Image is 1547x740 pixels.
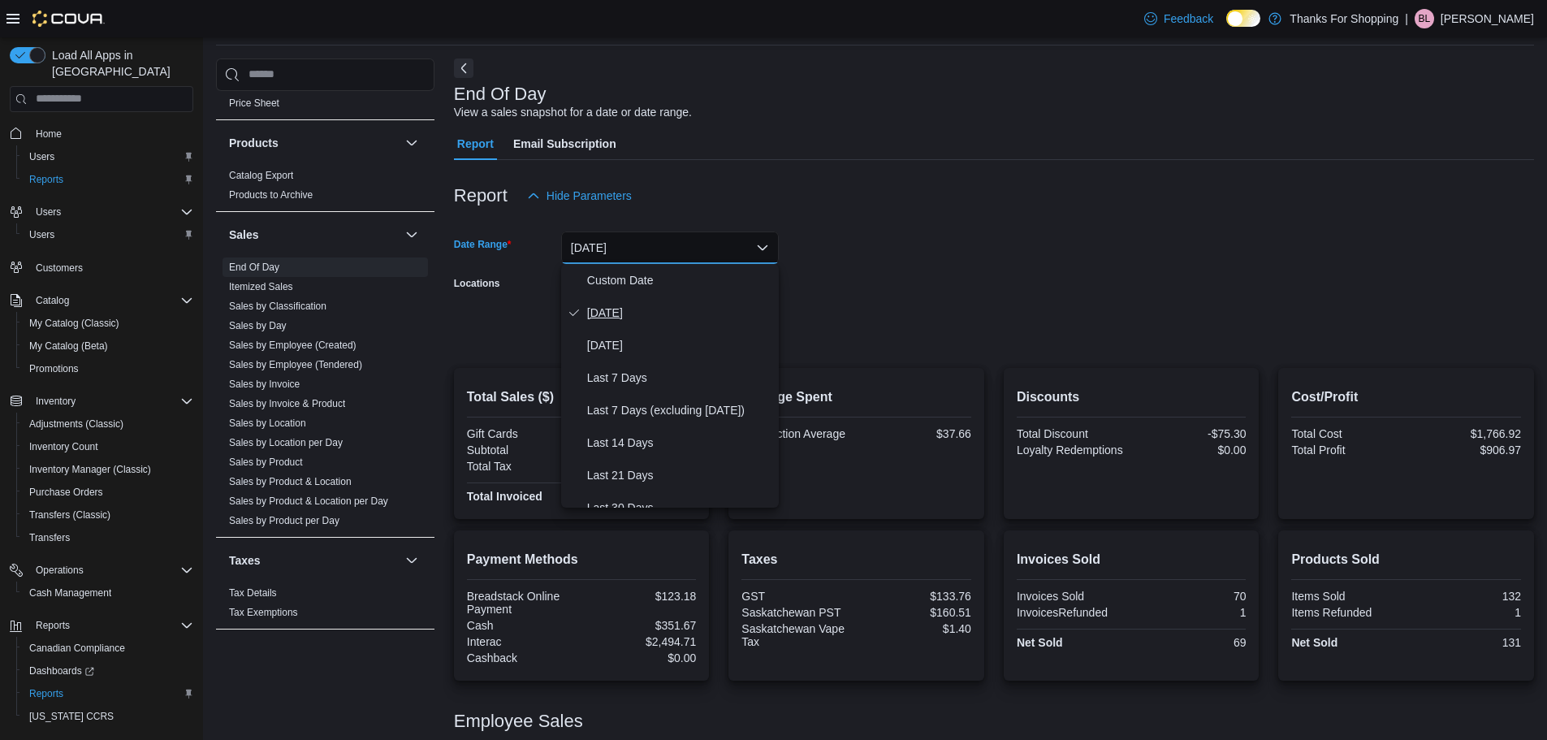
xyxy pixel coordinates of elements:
[1415,9,1434,28] div: Brianna-lynn Frederiksen
[23,170,70,189] a: Reports
[229,340,357,351] a: Sales by Employee (Created)
[1405,9,1408,28] p: |
[29,642,125,655] span: Canadian Compliance
[29,418,123,431] span: Adjustments (Classic)
[587,498,772,517] span: Last 30 Days
[29,291,76,310] button: Catalog
[23,225,193,245] span: Users
[454,277,500,290] label: Locations
[454,238,512,251] label: Date Range
[29,124,68,144] a: Home
[561,232,779,264] button: [DATE]
[229,607,298,618] a: Tax Exemptions
[216,93,434,119] div: Pricing
[467,490,542,503] strong: Total Invoiced
[23,147,61,167] a: Users
[23,314,126,333] a: My Catalog (Classic)
[229,319,287,332] span: Sales by Day
[23,359,85,379] a: Promotions
[467,427,578,440] div: Gift Cards
[229,301,326,312] a: Sales by Classification
[229,457,303,468] a: Sales by Product
[1164,11,1213,27] span: Feedback
[229,436,343,449] span: Sales by Location per Day
[23,225,61,245] a: Users
[229,515,339,526] a: Sales by Product per Day
[454,712,583,731] h3: Employee Sales
[1291,427,1402,440] div: Total Cost
[741,550,971,569] h2: Taxes
[29,362,79,375] span: Promotions
[23,505,117,525] a: Transfers (Classic)
[454,58,473,78] button: Next
[229,97,279,110] span: Price Sheet
[741,622,853,648] div: Saskatchewan Vape Tax
[23,661,193,681] span: Dashboards
[23,483,110,502] a: Purchase Orders
[229,227,259,243] h3: Sales
[229,261,279,274] span: End Of Day
[29,664,94,677] span: Dashboards
[1134,636,1246,649] div: 69
[457,128,494,160] span: Report
[16,168,200,191] button: Reports
[23,684,193,703] span: Reports
[23,528,193,547] span: Transfers
[3,256,200,279] button: Customers
[587,400,772,420] span: Last 7 Days (excluding [DATE])
[467,550,697,569] h2: Payment Methods
[23,638,193,658] span: Canadian Compliance
[521,180,638,212] button: Hide Parameters
[1291,636,1337,649] strong: Net Sold
[1017,387,1247,407] h2: Discounts
[29,687,63,700] span: Reports
[229,189,313,201] a: Products to Archive
[23,707,193,726] span: Washington CCRS
[23,414,130,434] a: Adjustments (Classic)
[16,357,200,380] button: Promotions
[229,397,345,410] span: Sales by Invoice & Product
[229,418,306,429] a: Sales by Location
[229,281,293,292] a: Itemized Sales
[1410,590,1521,603] div: 132
[1291,550,1521,569] h2: Products Sold
[585,651,696,664] div: $0.00
[23,336,115,356] a: My Catalog (Beta)
[23,505,193,525] span: Transfers (Classic)
[29,440,98,453] span: Inventory Count
[741,427,853,440] div: Transaction Average
[1290,9,1398,28] p: Thanks For Shopping
[1134,444,1246,457] div: $0.00
[229,475,352,488] span: Sales by Product & Location
[229,514,339,527] span: Sales by Product per Day
[1017,444,1128,457] div: Loyalty Redemptions
[585,590,696,603] div: $123.18
[741,590,853,603] div: GST
[29,463,151,476] span: Inventory Manager (Classic)
[29,560,90,580] button: Operations
[1017,550,1247,569] h2: Invoices Sold
[1410,444,1521,457] div: $906.97
[16,413,200,435] button: Adjustments (Classic)
[1419,9,1431,28] span: Bl
[229,586,277,599] span: Tax Details
[29,508,110,521] span: Transfers (Classic)
[29,586,111,599] span: Cash Management
[1134,427,1246,440] div: -$75.30
[29,123,193,144] span: Home
[23,483,193,502] span: Purchase Orders
[1291,590,1402,603] div: Items Sold
[547,188,632,204] span: Hide Parameters
[16,526,200,549] button: Transfers
[36,294,69,307] span: Catalog
[1138,2,1220,35] a: Feedback
[229,169,293,182] span: Catalog Export
[1291,606,1402,619] div: Items Refunded
[23,583,193,603] span: Cash Management
[467,635,578,648] div: Interac
[229,552,399,569] button: Taxes
[229,378,300,391] span: Sales by Invoice
[402,225,421,245] button: Sales
[216,583,434,629] div: Taxes
[229,398,345,409] a: Sales by Invoice & Product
